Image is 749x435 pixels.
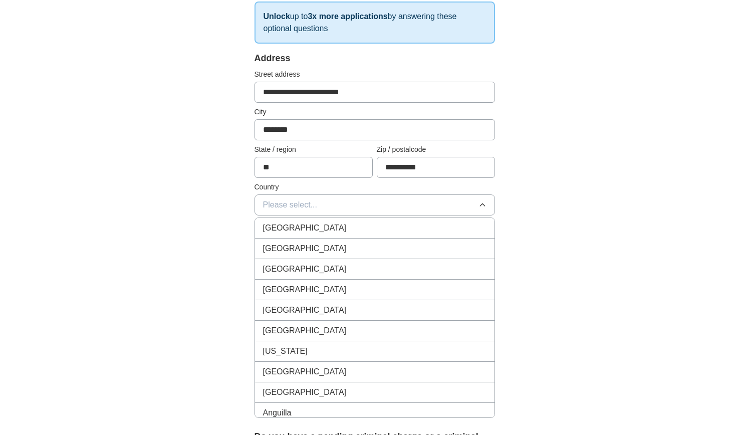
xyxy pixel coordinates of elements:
[263,222,347,234] span: [GEOGRAPHIC_DATA]
[255,2,495,44] p: up to by answering these optional questions
[263,345,308,357] span: [US_STATE]
[263,366,347,378] span: [GEOGRAPHIC_DATA]
[263,284,347,296] span: [GEOGRAPHIC_DATA]
[377,144,495,155] label: Zip / postalcode
[263,325,347,337] span: [GEOGRAPHIC_DATA]
[264,12,290,21] strong: Unlock
[255,182,495,192] label: Country
[308,12,387,21] strong: 3x more applications
[263,386,347,398] span: [GEOGRAPHIC_DATA]
[263,243,347,255] span: [GEOGRAPHIC_DATA]
[255,69,495,80] label: Street address
[263,199,318,211] span: Please select...
[263,407,292,419] span: Anguilla
[263,263,347,275] span: [GEOGRAPHIC_DATA]
[255,52,495,65] div: Address
[263,304,347,316] span: [GEOGRAPHIC_DATA]
[255,107,495,117] label: City
[255,194,495,215] button: Please select...
[255,144,373,155] label: State / region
